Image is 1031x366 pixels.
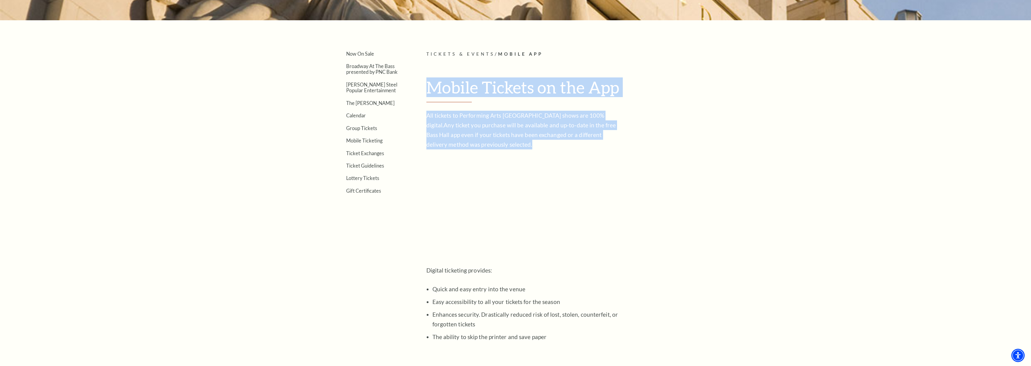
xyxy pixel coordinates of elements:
[498,51,543,57] span: Mobile App
[426,112,604,129] span: All tickets to Performing Arts [GEOGRAPHIC_DATA] shows are 100% digital.
[1011,349,1025,362] div: Accessibility Menu
[426,51,703,58] p: /
[346,113,366,118] a: Calendar
[346,125,377,131] a: Group Tickets
[426,77,703,102] h1: Mobile Tickets on the App
[426,112,616,148] span: Any ticket you purchase will be available and up-to-date in the free Bass Hall app even if your t...
[346,63,398,75] a: Broadway At The Bass presented by PNC Bank
[426,267,492,274] span: Digital ticketing provides:
[346,82,397,93] a: [PERSON_NAME] Steel Popular Entertainment
[346,175,379,181] a: Lottery Tickets
[432,329,623,342] li: The ability to skip the printer and save paper
[426,158,596,254] iframe: Mobile Tickets are Here!
[346,138,383,143] a: Mobile Ticketing
[346,51,374,57] a: Now On Sale
[346,163,384,168] a: Ticket Guidelines
[346,100,395,106] a: The [PERSON_NAME]
[346,188,381,194] a: Gift Certificates
[346,150,384,156] a: Ticket Exchanges
[432,307,623,329] li: Enhances security. Drastically reduced risk of lost, stolen, counterfeit, or forgotten tickets
[432,294,623,307] li: Easy accessibility to all your tickets for the season
[426,51,495,57] span: Tickets & Events
[432,284,623,294] li: Quick and easy entry into the venue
